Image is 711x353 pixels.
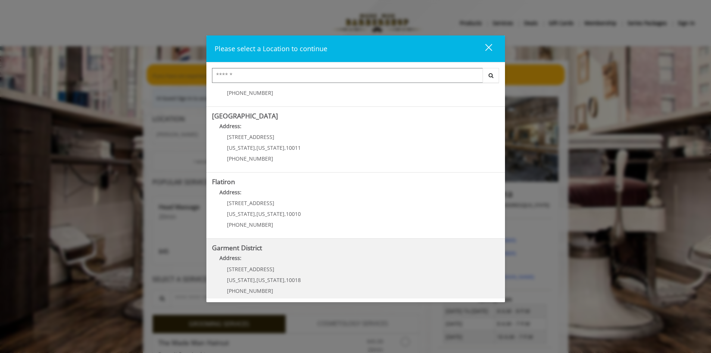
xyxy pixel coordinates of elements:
span: [STREET_ADDRESS] [227,266,274,273]
span: [US_STATE] [256,144,284,151]
button: close dialog [471,41,497,56]
span: , [255,144,256,151]
span: Please select a Location to continue [215,44,327,53]
span: [PHONE_NUMBER] [227,89,273,96]
input: Search Center [212,68,483,83]
span: , [284,210,286,217]
span: 10010 [286,210,301,217]
span: [PHONE_NUMBER] [227,155,273,162]
span: , [255,210,256,217]
span: [PHONE_NUMBER] [227,287,273,294]
div: close dialog [477,43,492,55]
span: [US_STATE] [256,276,284,284]
b: Flatiron [212,177,235,186]
span: [STREET_ADDRESS] [227,133,274,140]
span: 10011 [286,144,301,151]
span: [STREET_ADDRESS] [227,199,274,207]
b: Address: [219,123,241,130]
span: , [255,276,256,284]
span: [US_STATE] [227,144,255,151]
i: Search button [487,73,495,78]
span: [US_STATE] [227,210,255,217]
b: Garment District [212,243,262,252]
span: [US_STATE] [256,210,284,217]
b: Address: [219,189,241,196]
span: [PHONE_NUMBER] [227,221,273,228]
div: Center Select [212,68,499,87]
span: , [284,276,286,284]
span: 10018 [286,276,301,284]
span: , [284,144,286,151]
b: Address: [219,254,241,261]
span: [US_STATE] [227,276,255,284]
b: [GEOGRAPHIC_DATA] [212,111,278,120]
